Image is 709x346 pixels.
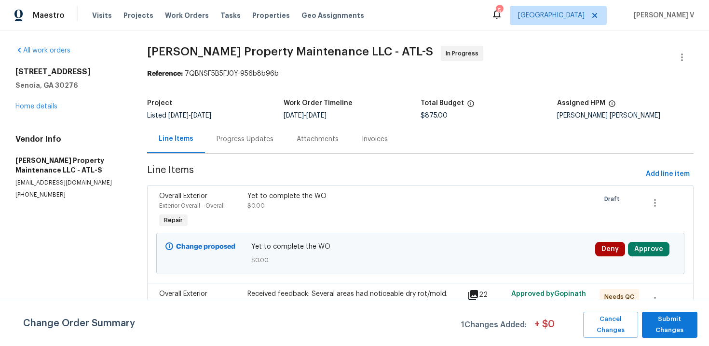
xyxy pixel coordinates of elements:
[23,312,135,338] span: Change Order Summary
[518,11,585,20] span: [GEOGRAPHIC_DATA]
[147,69,694,79] div: 7QBNSF5B5FJ0Y-956b8b96b
[604,292,638,302] span: Needs QC
[160,215,187,225] span: Repair
[191,112,211,119] span: [DATE]
[15,191,124,199] p: [PHONE_NUMBER]
[159,203,225,209] span: Exterior Overall - Overall
[301,11,364,20] span: Geo Assignments
[284,112,304,119] span: [DATE]
[421,112,448,119] span: $875.00
[147,100,172,106] h5: Project
[165,11,209,20] span: Work Orders
[628,242,669,256] button: Approve
[15,156,124,175] h5: [PERSON_NAME] Property Maintenance LLC - ATL-S
[176,243,235,250] b: Change proposed
[588,314,633,336] span: Cancel Changes
[168,112,189,119] span: [DATE]
[534,319,555,338] span: + $ 0
[583,312,638,338] button: Cancel Changes
[147,112,211,119] span: Listed
[642,312,697,338] button: Submit Changes
[147,46,433,57] span: [PERSON_NAME] Property Maintenance LLC - ATL-S
[159,193,207,200] span: Overall Exterior
[251,242,589,252] span: Yet to complete the WO
[15,67,124,77] h2: [STREET_ADDRESS]
[284,100,353,106] h5: Work Order Timeline
[362,134,388,144] div: Invoices
[496,6,503,15] div: 5
[467,100,475,112] span: The total cost of line items that have been proposed by Opendoor. This sum includes line items th...
[247,289,462,318] div: Received feedback: Several areas had noticeable dry rot/mold. Please inspect take photos and repo...
[159,134,193,144] div: Line Items
[251,255,589,265] span: $0.00
[15,179,124,187] p: [EMAIL_ADDRESS][DOMAIN_NAME]
[642,165,694,183] button: Add line item
[15,103,57,110] a: Home details
[467,289,505,301] div: 22
[306,112,327,119] span: [DATE]
[604,194,624,204] span: Draft
[297,134,339,144] div: Attachments
[252,11,290,20] span: Properties
[15,134,124,144] h4: Vendor Info
[461,316,527,338] span: 1 Changes Added:
[15,47,70,54] a: All work orders
[511,291,586,307] span: Approved by Gopinath R on
[123,11,153,20] span: Projects
[646,168,690,180] span: Add line item
[421,100,464,106] h5: Total Budget
[147,165,642,183] span: Line Items
[147,70,183,77] b: Reference:
[446,49,482,58] span: In Progress
[92,11,112,20] span: Visits
[220,12,241,19] span: Tasks
[557,112,694,119] div: [PERSON_NAME] [PERSON_NAME]
[284,112,327,119] span: -
[217,134,273,144] div: Progress Updates
[247,191,462,201] div: Yet to complete the WO
[608,100,616,112] span: The hpm assigned to this work order.
[247,203,265,209] span: $0.00
[557,100,605,106] h5: Assigned HPM
[630,11,695,20] span: [PERSON_NAME] V
[647,314,693,336] span: Submit Changes
[159,291,207,297] span: Overall Exterior
[168,112,211,119] span: -
[595,242,625,256] button: Deny
[33,11,65,20] span: Maestro
[15,80,124,90] h5: Senoia, GA 30276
